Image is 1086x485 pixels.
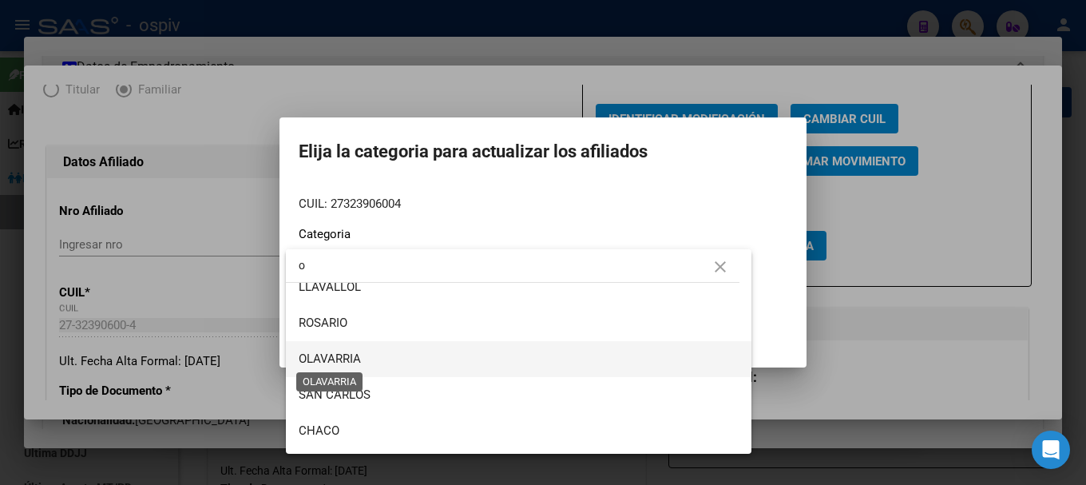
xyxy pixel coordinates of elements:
span: CHACO [299,423,339,438]
span: OLAVARRIA [299,352,361,366]
span: SAN CARLOS [299,388,371,402]
span: LLAVALLOL [299,280,361,294]
div: Open Intercom Messenger [1032,431,1070,469]
span: ROSARIO [299,316,347,330]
